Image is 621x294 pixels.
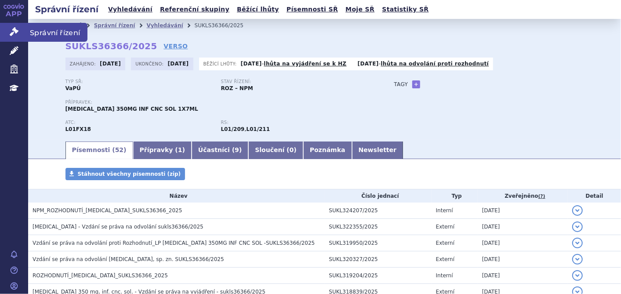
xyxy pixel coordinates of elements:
strong: AMIVANTAMAB [65,126,91,132]
abbr: (?) [538,193,545,200]
th: Detail [568,189,621,203]
a: Newsletter [352,142,403,159]
span: Stáhnout všechny písemnosti (zip) [78,171,181,177]
strong: [DATE] [167,61,189,67]
span: [MEDICAL_DATA] 350MG INF CNC SOL 1X7ML [65,106,198,112]
button: detail [572,254,583,265]
a: VERSO [163,42,188,51]
p: RS: [221,120,368,125]
p: ATC: [65,120,212,125]
button: detail [572,238,583,248]
span: Vzdání se práva na odvolání RYBREVANT, sp. zn. SUKLS36366/2025 [33,256,224,262]
span: 0 [290,146,294,153]
td: SUKL320327/2025 [325,251,432,268]
span: Vzdání se práva na odvolání proti Rozhodnutí_LP RYBREVANT 350MG INF CNC SOL -SUKLS36366/2025 [33,240,315,246]
button: detail [572,221,583,232]
li: SUKLS36366/2025 [195,19,255,32]
th: Číslo jednací [325,189,432,203]
strong: [DATE] [358,61,379,67]
a: lhůta na odvolání proti rozhodnutí [381,61,489,67]
a: Vyhledávání [146,22,183,29]
a: Přípravky (1) [133,142,192,159]
span: 1 [178,146,182,153]
div: , [221,120,377,133]
span: Běžící lhůty: [203,60,239,67]
span: NPM_ROZHODNUTÍ_RYBREVANT_SUKLS36366_2025 [33,207,182,214]
a: Sloučení (0) [248,142,303,159]
span: 9 [235,146,239,153]
button: detail [572,270,583,281]
strong: SUKLS36366/2025 [65,41,157,51]
strong: amivantamab k léčbě pokročilého NSCLC s pozitivitou EGFR mutace v kombinaci s karboplatinou a pem... [221,126,245,132]
span: Ukončeno: [135,60,165,67]
a: Vyhledávání [105,4,155,15]
a: lhůta na vyjádření se k HZ [264,61,347,67]
a: Moje SŘ [343,4,377,15]
span: Interní [436,272,453,279]
td: SUKL322355/2025 [325,219,432,235]
a: Stáhnout všechny písemnosti (zip) [65,168,185,180]
strong: pemigatinib k léčbě pokročilého cholangiokarcinomu s fúzí nebo přeskupením FGFR2 [246,126,270,132]
strong: VaPÚ [65,85,81,91]
span: RYBREVANT - Vzdání se práva na odvolání sukls36366/2025 [33,224,203,230]
span: Externí [436,240,454,246]
a: Domů [65,22,83,29]
td: [DATE] [478,268,568,284]
span: Externí [436,256,454,262]
span: ROZHODNUTÍ_RYBREVANT_SUKLS36366_2025 [33,272,168,279]
span: Interní [436,207,453,214]
p: Typ SŘ: [65,79,212,84]
span: Správní řízení [28,23,87,41]
td: SUKL319950/2025 [325,235,432,251]
td: SUKL319204/2025 [325,268,432,284]
a: Běžící lhůty [234,4,282,15]
a: Účastníci (9) [192,142,248,159]
a: Písemnosti (52) [65,142,133,159]
th: Typ [432,189,478,203]
a: Referenční skupiny [157,4,232,15]
p: Přípravek: [65,100,377,105]
h2: Správní řízení [28,3,105,15]
h3: Tagy [394,79,408,90]
th: Název [28,189,325,203]
span: 52 [115,146,123,153]
a: Písemnosti SŘ [284,4,341,15]
p: Stav řízení: [221,79,368,84]
a: + [412,80,420,88]
a: Poznámka [303,142,352,159]
a: Správní řízení [94,22,135,29]
p: - [241,60,347,67]
strong: [DATE] [100,61,121,67]
button: detail [572,205,583,216]
span: Externí [436,224,454,230]
span: Zahájeno: [70,60,98,67]
strong: [DATE] [241,61,262,67]
td: SUKL324207/2025 [325,203,432,219]
td: [DATE] [478,219,568,235]
strong: ROZ – NPM [221,85,253,91]
a: Statistiky SŘ [379,4,431,15]
th: Zveřejněno [478,189,568,203]
td: [DATE] [478,203,568,219]
td: [DATE] [478,251,568,268]
td: [DATE] [478,235,568,251]
p: - [358,60,489,67]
